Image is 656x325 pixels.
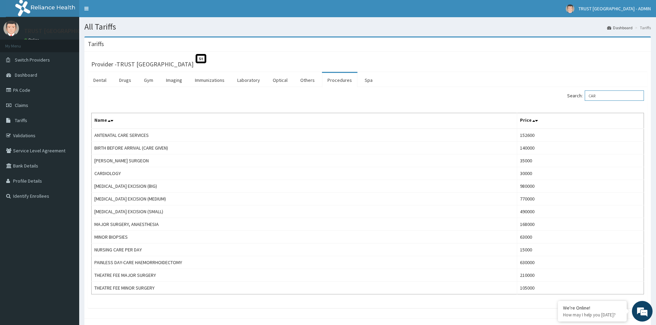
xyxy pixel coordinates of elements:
a: Immunizations [189,73,230,87]
span: We're online! [40,87,95,156]
a: Optical [267,73,293,87]
td: 168000 [517,218,644,231]
td: 15000 [517,243,644,256]
td: 630000 [517,256,644,269]
td: 770000 [517,193,644,205]
td: MAJOR SURGERY, ANAESTHESIA [92,218,517,231]
td: CARDIOLOGY [92,167,517,180]
td: MINOR BIOPSIES [92,231,517,243]
th: Price [517,113,644,129]
td: ANTENATAL CARE SERVICES [92,129,517,142]
td: 210000 [517,269,644,282]
a: Spa [359,73,378,87]
a: Procedures [322,73,357,87]
td: THEATRE FEE MAJOR SURGERY [92,269,517,282]
h3: Tariffs [88,41,104,47]
span: St [196,54,206,63]
h1: All Tariffs [84,22,651,31]
img: d_794563401_company_1708531726252_794563401 [13,34,28,52]
td: PAINLESS DAY-CARE HAEMORRHOIDECTOMY [92,256,517,269]
h3: Provider - TRUST [GEOGRAPHIC_DATA] [91,61,194,67]
span: TRUST [GEOGRAPHIC_DATA] - ADMIN [579,6,651,12]
div: We're Online! [563,305,622,311]
a: Others [295,73,320,87]
a: Dashboard [607,25,633,31]
td: BIRTH BEFORE ARRIVAL (CARE GIVEN) [92,142,517,154]
td: [MEDICAL_DATA] EXCISION (BIG) [92,180,517,193]
span: Dashboard [15,72,37,78]
p: TRUST [GEOGRAPHIC_DATA] - ADMIN [24,28,123,34]
div: Minimize live chat window [113,3,129,20]
td: NURSING CARE PER DAY [92,243,517,256]
label: Search: [567,90,644,101]
span: Claims [15,102,28,108]
td: 63000 [517,231,644,243]
textarea: Type your message and hit 'Enter' [3,188,131,212]
a: Drugs [114,73,137,87]
li: Tariffs [633,25,651,31]
td: 30000 [517,167,644,180]
td: 105000 [517,282,644,294]
td: 140000 [517,142,644,154]
a: Imaging [160,73,188,87]
td: [MEDICAL_DATA] EXCISION (SMALL) [92,205,517,218]
a: Laboratory [232,73,265,87]
td: 980000 [517,180,644,193]
td: 35000 [517,154,644,167]
div: Chat with us now [36,39,116,47]
span: Switch Providers [15,57,50,63]
p: How may I help you today? [563,312,622,318]
span: Tariffs [15,117,27,123]
td: 152600 [517,129,644,142]
a: Dental [88,73,112,87]
td: [PERSON_NAME] SURGEON [92,154,517,167]
a: Online [24,37,41,42]
td: 490000 [517,205,644,218]
img: User Image [3,21,19,36]
a: Gym [138,73,159,87]
input: Search: [585,90,644,101]
td: THEATRE FEE MINOR SURGERY [92,282,517,294]
img: User Image [566,4,574,13]
th: Name [92,113,517,129]
td: [MEDICAL_DATA] EXCISION (MEDIUM) [92,193,517,205]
